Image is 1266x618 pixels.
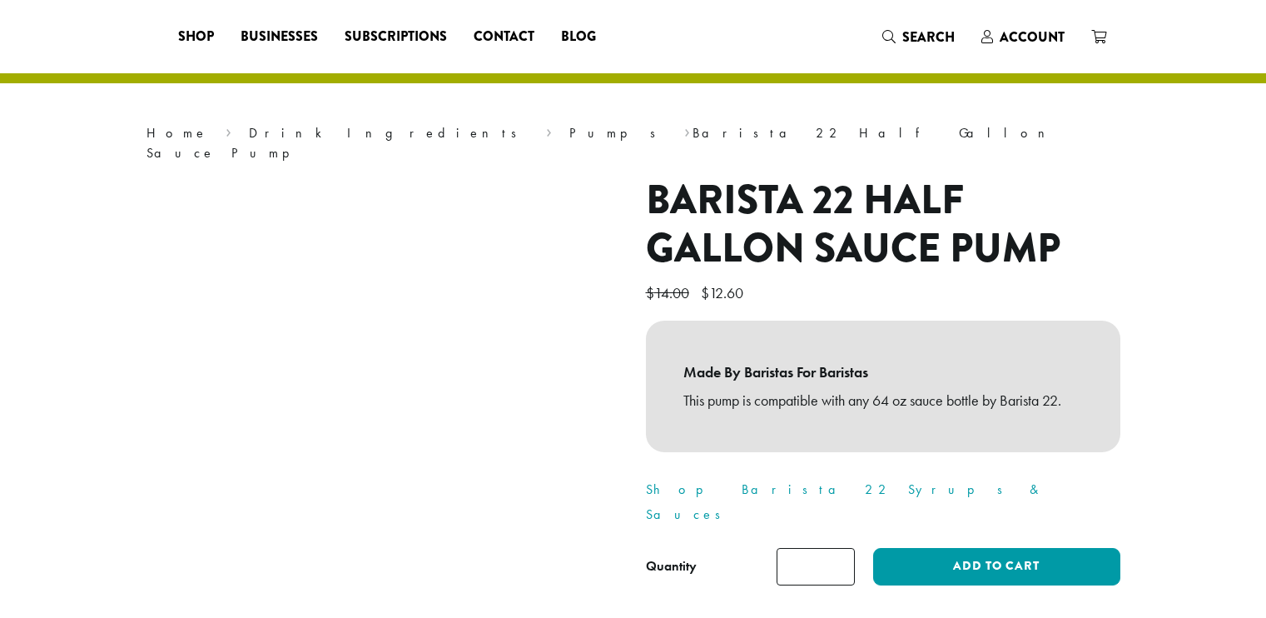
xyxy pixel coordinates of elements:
[646,283,654,302] span: $
[178,27,214,47] span: Shop
[683,386,1083,415] p: This pump is compatible with any 64 oz sauce bottle by Barista 22.
[646,177,1120,272] h1: Barista 22 Half Gallon Sauce Pump
[165,23,227,50] a: Shop
[474,27,534,47] span: Contact
[684,117,690,143] span: ›
[683,358,1083,386] b: Made By Baristas For Baristas
[146,124,208,142] a: Home
[241,27,318,47] span: Businesses
[701,283,709,302] span: $
[146,123,1120,163] nav: Breadcrumb
[869,23,968,51] a: Search
[569,124,667,142] a: Pumps
[249,124,528,142] a: Drink Ingredients
[546,117,552,143] span: ›
[646,283,693,302] bdi: 14.00
[873,548,1120,586] button: Add to cart
[1000,27,1065,47] span: Account
[646,556,697,576] div: Quantity
[345,27,447,47] span: Subscriptions
[561,27,596,47] span: Blog
[646,481,1045,523] a: Shop Barista 22 Syrups & Sauces
[902,27,955,47] span: Search
[701,283,747,302] bdi: 12.60
[777,548,855,586] input: Product quantity
[226,117,231,143] span: ›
